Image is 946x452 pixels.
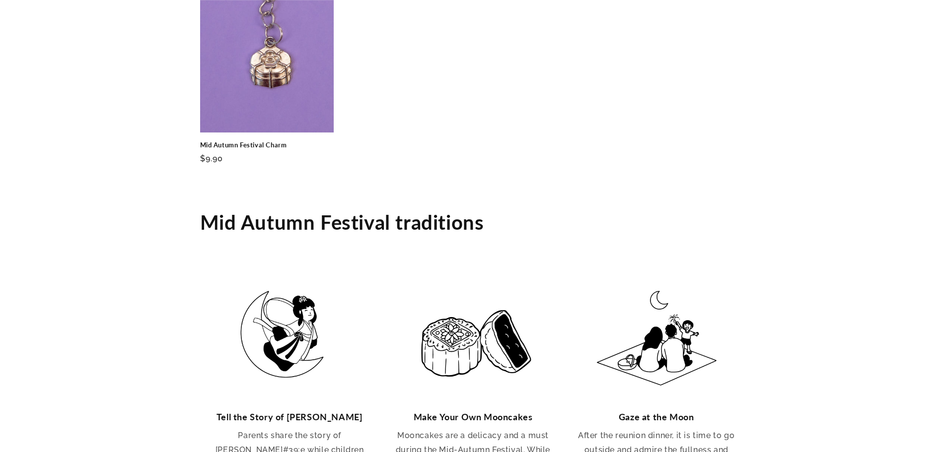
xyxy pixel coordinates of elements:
[200,141,334,149] a: Mid Autumn Festival Charm
[574,410,738,424] h3: Gaze at the Moon
[208,410,372,424] h3: Tell the Story of [PERSON_NAME]
[200,209,484,235] h2: Mid Autumn Festival traditions
[391,410,555,424] h3: Make Your Own Mooncakes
